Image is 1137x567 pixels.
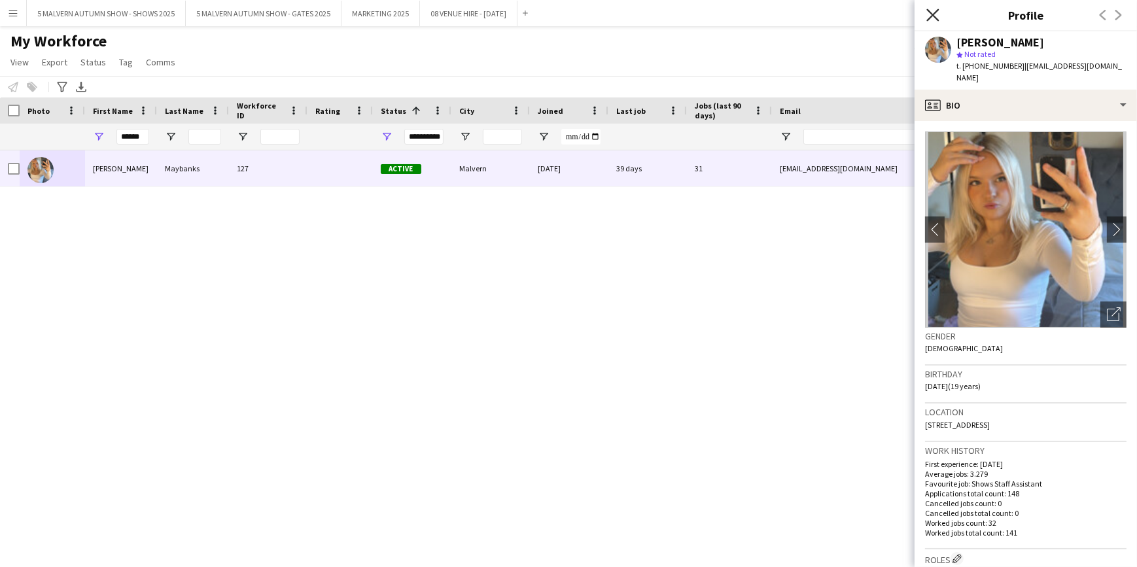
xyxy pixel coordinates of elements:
span: View [10,56,29,68]
button: 5 MALVERN AUTUMN SHOW - SHOWS 2025 [27,1,186,26]
div: [PERSON_NAME] [956,37,1044,48]
p: Worked jobs count: 32 [925,518,1127,528]
p: Applications total count: 148 [925,489,1127,498]
h3: Profile [915,7,1137,24]
span: Not rated [964,49,996,59]
div: Malvern [451,150,530,186]
img: Crew avatar or photo [925,131,1127,328]
span: First Name [93,106,133,116]
a: Tag [114,54,138,71]
button: Open Filter Menu [381,131,393,143]
div: [EMAIL_ADDRESS][DOMAIN_NAME] [772,150,1034,186]
app-action-btn: Advanced filters [54,79,70,95]
p: Worked jobs total count: 141 [925,528,1127,538]
span: Photo [27,106,50,116]
p: Average jobs: 3.279 [925,469,1127,479]
span: t. [PHONE_NUMBER] [956,61,1024,71]
span: Last Name [165,106,203,116]
input: Joined Filter Input [561,129,601,145]
button: 08 VENUE HIRE - [DATE] [420,1,517,26]
button: MARKETING 2025 [341,1,420,26]
button: Open Filter Menu [237,131,249,143]
button: Open Filter Menu [780,131,792,143]
div: 127 [229,150,307,186]
span: Rating [315,106,340,116]
h3: Roles [925,552,1127,566]
div: 31 [687,150,772,186]
div: [PERSON_NAME] [85,150,157,186]
span: Status [80,56,106,68]
input: Last Name Filter Input [188,129,221,145]
span: Tag [119,56,133,68]
span: Export [42,56,67,68]
button: Open Filter Menu [93,131,105,143]
input: Workforce ID Filter Input [260,129,300,145]
span: [STREET_ADDRESS] [925,420,990,430]
a: Status [75,54,111,71]
p: Cancelled jobs total count: 0 [925,508,1127,518]
button: Open Filter Menu [538,131,550,143]
span: Workforce ID [237,101,284,120]
span: City [459,106,474,116]
span: Jobs (last 90 days) [695,101,748,120]
h3: Birthday [925,368,1127,380]
span: Email [780,106,801,116]
p: First experience: [DATE] [925,459,1127,469]
div: [DATE] [530,150,608,186]
div: Maybanks [157,150,229,186]
h3: Location [925,406,1127,418]
p: Favourite job: Shows Staff Assistant [925,479,1127,489]
div: Bio [915,90,1137,121]
input: Email Filter Input [803,129,1026,145]
span: Joined [538,106,563,116]
h3: Work history [925,445,1127,456]
button: 5 MALVERN AUTUMN SHOW - GATES 2025 [186,1,341,26]
app-action-btn: Export XLSX [73,79,89,95]
span: Status [381,106,406,116]
span: Comms [146,56,175,68]
span: | [EMAIL_ADDRESS][DOMAIN_NAME] [956,61,1122,82]
p: Cancelled jobs count: 0 [925,498,1127,508]
span: [DATE] (19 years) [925,381,981,391]
a: View [5,54,34,71]
h3: Gender [925,330,1127,342]
a: Comms [141,54,181,71]
span: My Workforce [10,31,107,51]
div: Open photos pop-in [1100,301,1127,328]
a: Export [37,54,73,71]
span: Last job [616,106,646,116]
button: Open Filter Menu [459,131,471,143]
button: Open Filter Menu [165,131,177,143]
span: [DEMOGRAPHIC_DATA] [925,343,1003,353]
img: Hallie Maybanks [27,157,54,183]
input: First Name Filter Input [116,129,149,145]
div: 39 days [608,150,687,186]
span: Active [381,164,421,174]
input: City Filter Input [483,129,522,145]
